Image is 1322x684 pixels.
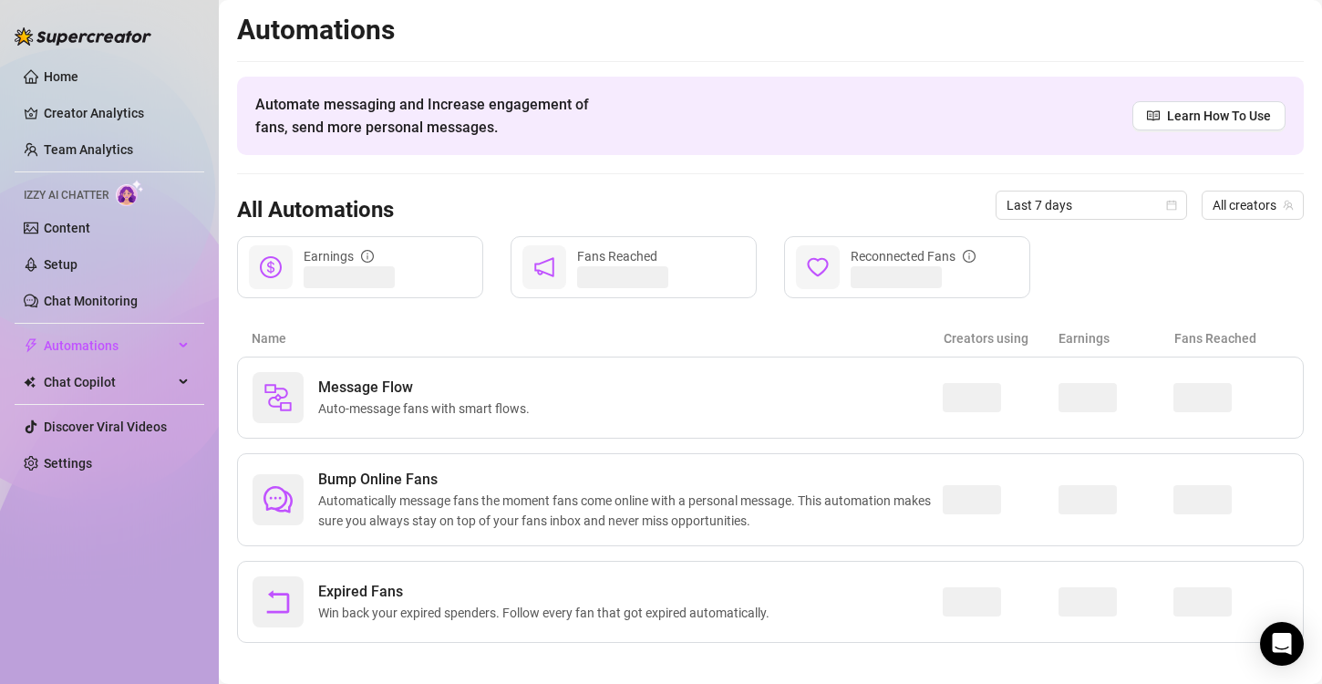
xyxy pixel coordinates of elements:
[1007,192,1176,219] span: Last 7 days
[1283,200,1294,211] span: team
[1166,200,1177,211] span: calendar
[318,603,777,623] span: Win back your expired spenders. Follow every fan that got expired automatically.
[44,368,173,397] span: Chat Copilot
[24,187,108,204] span: Izzy AI Chatter
[1213,192,1293,219] span: All creators
[260,256,282,278] span: dollar
[237,13,1304,47] h2: Automations
[851,246,976,266] div: Reconnected Fans
[577,249,657,264] span: Fans Reached
[44,221,90,235] a: Content
[44,69,78,84] a: Home
[944,328,1059,348] article: Creators using
[44,420,167,434] a: Discover Viral Videos
[15,27,151,46] img: logo-BBDzfeDw.svg
[1059,328,1173,348] article: Earnings
[263,485,293,514] span: comment
[44,98,190,128] a: Creator Analytics
[963,250,976,263] span: info-circle
[44,331,173,360] span: Automations
[318,581,777,603] span: Expired Fans
[1132,101,1286,130] a: Learn How To Use
[318,399,537,419] span: Auto-message fans with smart flows.
[44,257,77,272] a: Setup
[263,383,293,412] img: svg%3e
[255,93,606,139] span: Automate messaging and Increase engagement of fans, send more personal messages.
[44,142,133,157] a: Team Analytics
[1167,106,1271,126] span: Learn How To Use
[807,256,829,278] span: heart
[318,491,943,531] span: Automatically message fans the moment fans come online with a personal message. This automation m...
[252,328,944,348] article: Name
[116,180,144,206] img: AI Chatter
[1174,328,1289,348] article: Fans Reached
[1260,622,1304,666] div: Open Intercom Messenger
[361,250,374,263] span: info-circle
[533,256,555,278] span: notification
[44,456,92,471] a: Settings
[24,338,38,353] span: thunderbolt
[318,469,943,491] span: Bump Online Fans
[237,196,394,225] h3: All Automations
[24,376,36,389] img: Chat Copilot
[263,587,293,617] span: rollback
[304,246,374,266] div: Earnings
[44,294,138,308] a: Chat Monitoring
[1147,109,1160,122] span: read
[318,377,537,399] span: Message Flow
